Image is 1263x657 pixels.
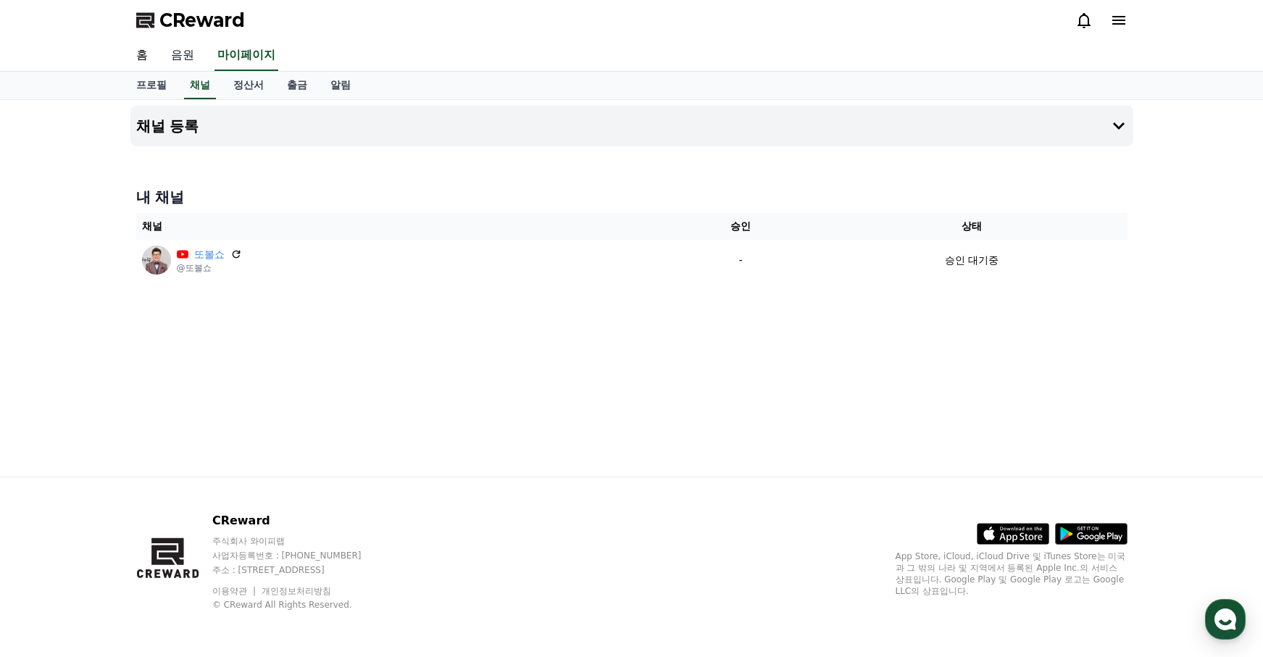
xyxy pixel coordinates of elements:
[142,246,171,275] img: 또볼쇼
[46,481,54,493] span: 홈
[212,535,389,547] p: 주식회사 와이피랩
[212,550,389,561] p: 사업자등록번호 : [PHONE_NUMBER]
[319,72,362,99] a: 알림
[671,253,811,268] p: -
[212,599,389,611] p: © CReward All Rights Reserved.
[125,41,159,71] a: 홈
[177,262,242,274] p: @또볼쇼
[4,459,96,495] a: 홈
[212,512,389,530] p: CReward
[159,9,245,32] span: CReward
[136,213,665,240] th: 채널
[187,459,278,495] a: 설정
[817,213,1127,240] th: 상태
[665,213,817,240] th: 승인
[212,586,258,596] a: 이용약관
[96,459,187,495] a: 대화
[945,253,999,268] p: 승인 대기중
[184,72,216,99] a: 채널
[224,481,241,493] span: 설정
[275,72,319,99] a: 출금
[136,9,245,32] a: CReward
[133,482,150,493] span: 대화
[212,564,389,576] p: 주소 : [STREET_ADDRESS]
[214,41,278,71] a: 마이페이지
[125,72,178,99] a: 프로필
[130,106,1133,146] button: 채널 등록
[136,187,1127,207] h4: 내 채널
[136,118,199,134] h4: 채널 등록
[896,551,1127,597] p: App Store, iCloud, iCloud Drive 및 iTunes Store는 미국과 그 밖의 나라 및 지역에서 등록된 Apple Inc.의 서비스 상표입니다. Goo...
[194,247,225,262] a: 또볼쇼
[159,41,206,71] a: 음원
[262,586,331,596] a: 개인정보처리방침
[222,72,275,99] a: 정산서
